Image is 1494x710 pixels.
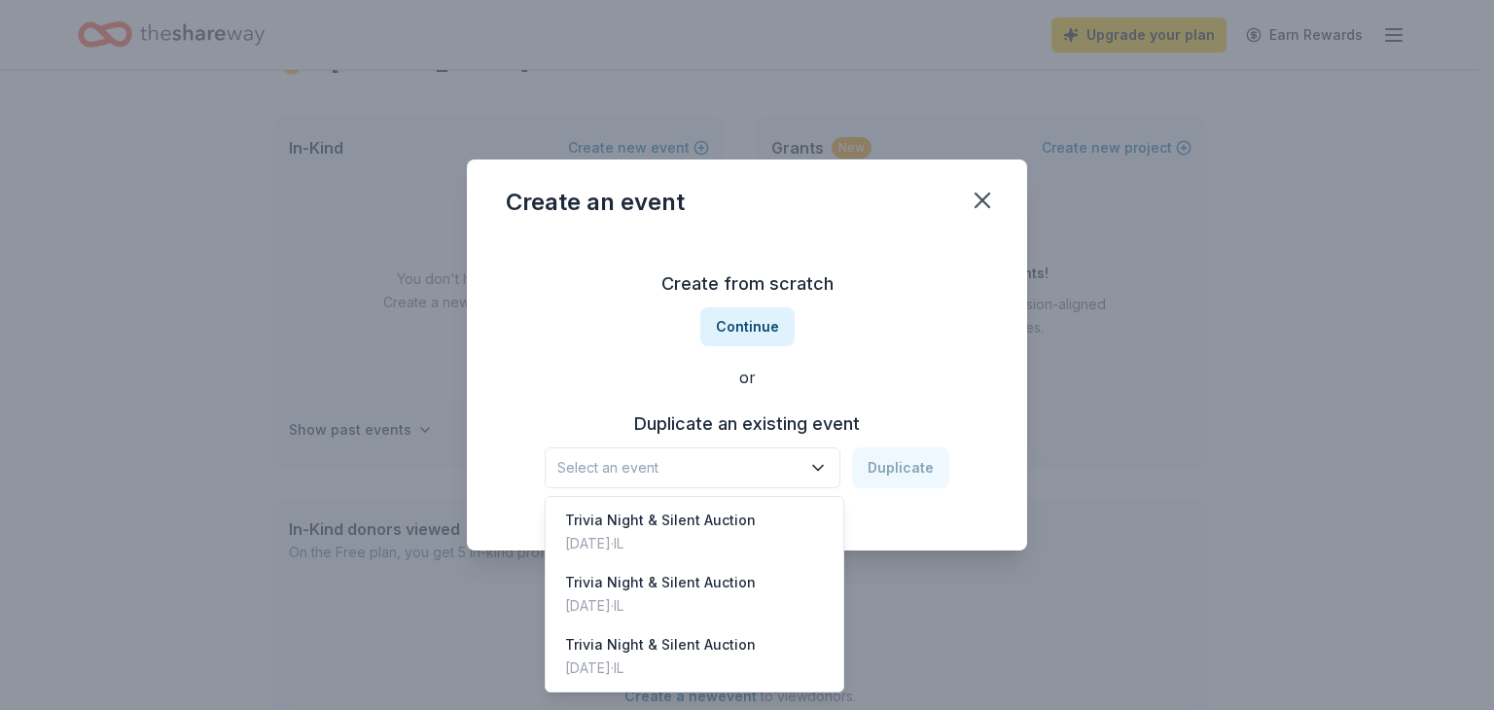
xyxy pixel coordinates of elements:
[565,571,756,594] div: Trivia Night & Silent Auction
[565,633,756,657] div: Trivia Night & Silent Auction
[565,594,756,618] div: [DATE] · IL
[545,496,844,692] div: Select an event
[565,509,756,532] div: Trivia Night & Silent Auction
[565,657,756,680] div: [DATE] · IL
[545,447,840,488] button: Select an event
[565,532,756,555] div: [DATE] · IL
[557,456,800,479] span: Select an event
